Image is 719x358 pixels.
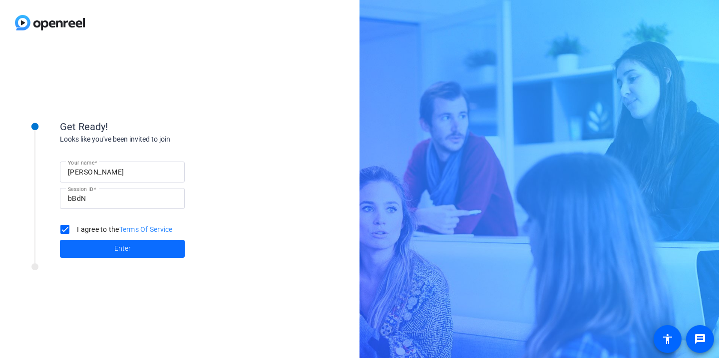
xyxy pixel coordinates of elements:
[60,240,185,258] button: Enter
[68,160,94,166] mat-label: Your name
[60,119,260,134] div: Get Ready!
[68,186,93,192] mat-label: Session ID
[75,224,173,234] label: I agree to the
[114,243,131,254] span: Enter
[694,333,706,345] mat-icon: message
[119,225,173,233] a: Terms Of Service
[662,333,674,345] mat-icon: accessibility
[60,134,260,145] div: Looks like you've been invited to join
